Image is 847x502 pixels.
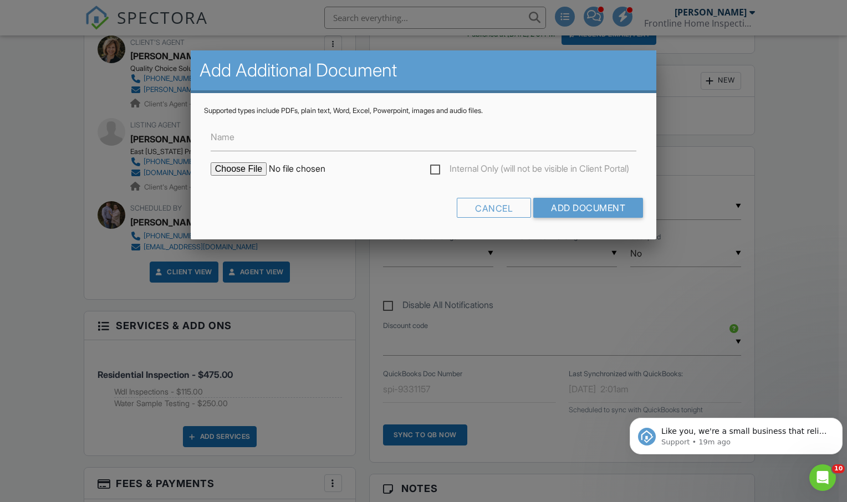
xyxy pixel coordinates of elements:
input: Add Document [533,198,643,218]
span: 10 [832,464,845,473]
iframe: Intercom notifications message [625,395,847,472]
label: Internal Only (will not be visible in Client Portal) [430,163,629,177]
h2: Add Additional Document [200,59,647,81]
label: Name [211,131,234,143]
div: Supported types include PDFs, plain text, Word, Excel, Powerpoint, images and audio files. [204,106,643,115]
iframe: Intercom live chat [809,464,836,491]
div: Cancel [457,198,531,218]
